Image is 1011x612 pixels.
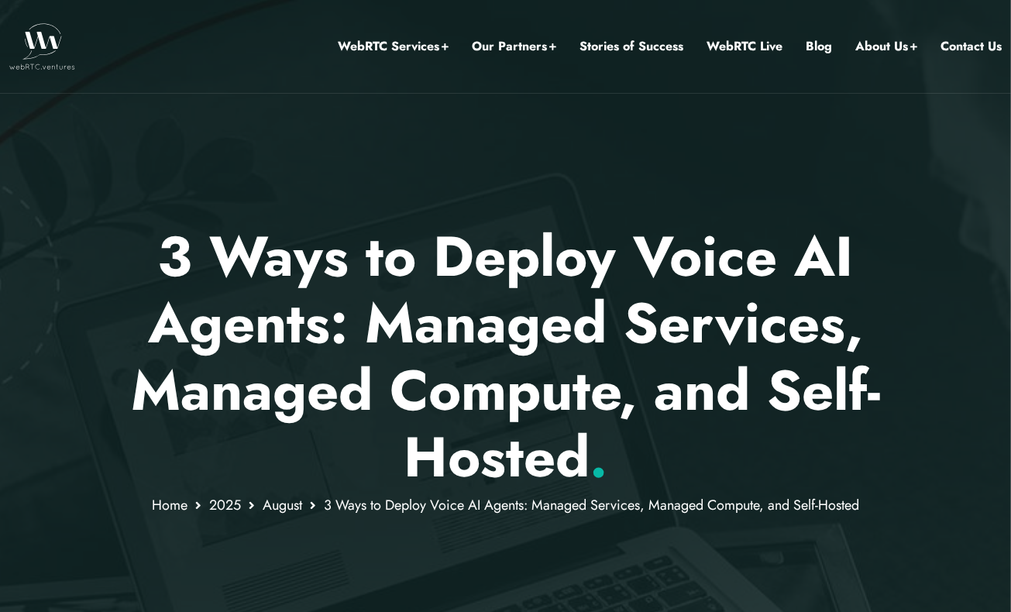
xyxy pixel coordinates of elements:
[806,36,832,57] a: Blog
[855,36,917,57] a: About Us
[590,417,607,497] span: .
[263,495,302,515] a: August
[579,36,683,57] a: Stories of Success
[52,223,959,491] p: 3 Ways to Deploy Voice AI Agents: Managed Services, Managed Compute, and Self-Hosted
[941,36,1002,57] a: Contact Us
[209,495,241,515] a: 2025
[324,495,859,515] span: 3 Ways to Deploy Voice AI Agents: Managed Services, Managed Compute, and Self-Hosted
[707,36,782,57] a: WebRTC Live
[472,36,556,57] a: Our Partners
[152,495,187,515] a: Home
[338,36,449,57] a: WebRTC Services
[9,23,75,70] img: WebRTC.ventures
